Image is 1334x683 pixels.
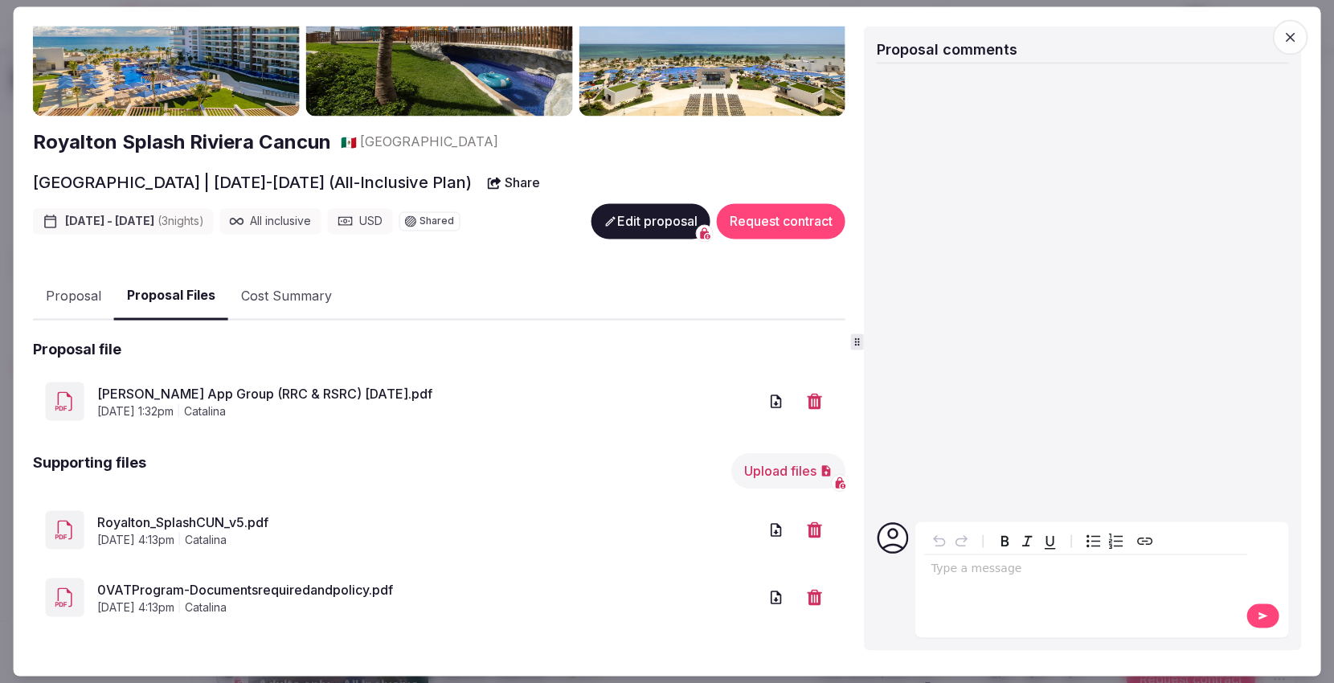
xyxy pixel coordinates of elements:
span: Catalina [184,403,226,419]
span: [DATE] - [DATE] [65,214,204,230]
button: Proposal Files [114,273,228,321]
span: Catalina [185,599,227,616]
button: Cost Summary [228,273,345,320]
button: Create link [1134,530,1156,553]
div: USD [327,209,392,235]
button: Bulleted list [1082,530,1105,553]
button: Numbered list [1105,530,1127,553]
div: editable markdown [925,555,1247,587]
button: Bold [994,530,1017,553]
a: [PERSON_NAME] App Group (RRC & RSRC) [DATE].pdf [97,384,759,403]
h2: [GEOGRAPHIC_DATA] | [DATE]-[DATE] (All-Inclusive Plan) [33,172,472,194]
span: Shared [419,217,454,227]
h2: Supporting files [33,453,146,489]
span: 🇲🇽 [341,134,357,150]
span: [DATE] 1:32pm [97,403,174,419]
div: toggle group [1082,530,1127,553]
span: ( 3 night s ) [158,215,204,228]
div: All inclusive [220,209,321,235]
button: Italic [1017,530,1039,553]
button: Edit proposal [591,204,710,239]
span: [DATE] 4:13pm [97,532,174,548]
button: Proposal [33,273,114,320]
a: Royalton Splash Riviera Cancun [33,129,331,156]
button: Underline [1039,530,1062,553]
a: Royalton_SplashCUN_v5.pdf [97,513,759,532]
span: Catalina [185,532,227,548]
span: [GEOGRAPHIC_DATA] [360,133,498,151]
button: Request contract [717,204,845,239]
span: [DATE] 4:13pm [97,599,174,616]
button: Upload files [731,453,845,489]
button: 🇲🇽 [341,133,357,151]
button: Share [478,169,550,198]
span: Proposal comments [877,41,1017,58]
h2: Proposal file [33,340,121,360]
a: 0VATProgram-Documentsrequiredandpolicy.pdf [97,580,759,599]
